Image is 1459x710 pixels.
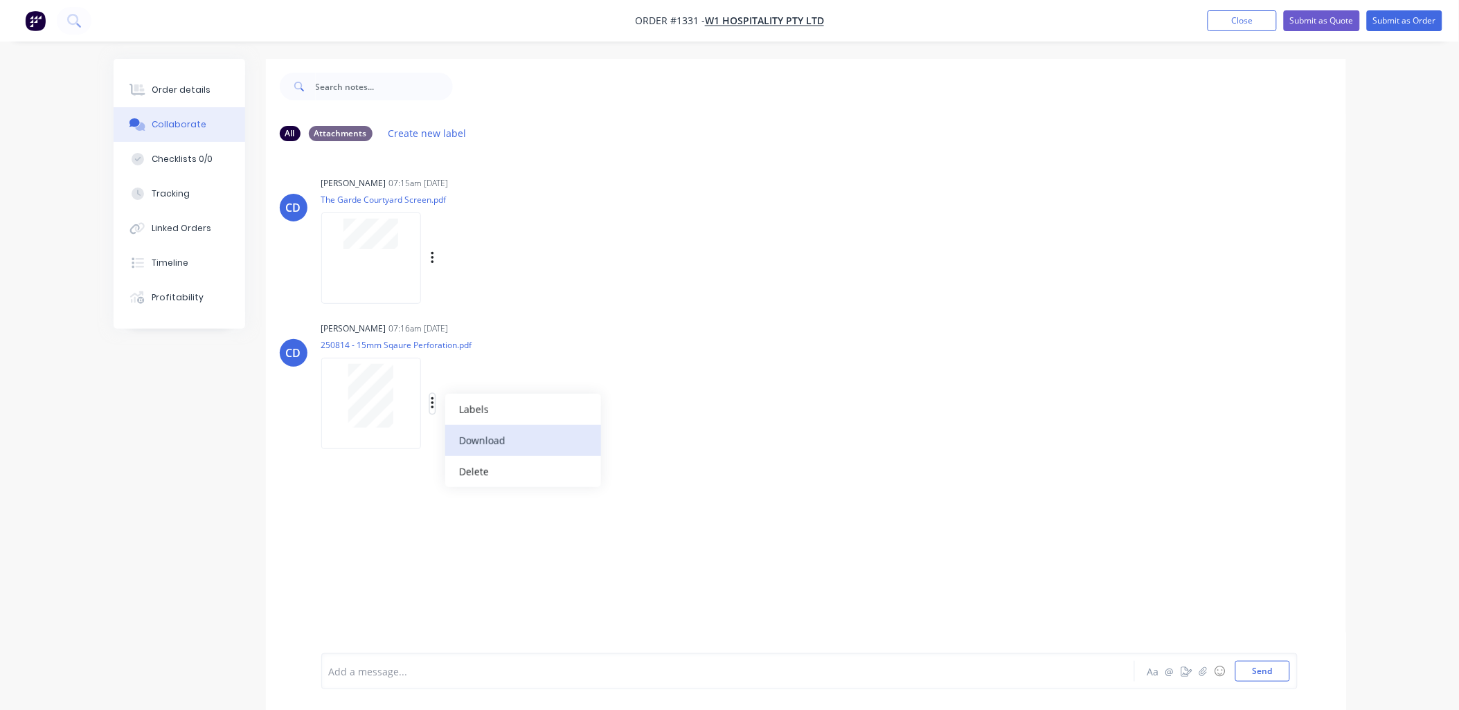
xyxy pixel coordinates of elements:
div: Profitability [152,291,204,304]
button: @ [1162,663,1179,680]
button: Create new label [381,124,474,143]
div: 07:16am [DATE] [389,322,449,335]
button: Labels [445,394,601,425]
div: Checklists 0/0 [152,153,213,165]
div: Attachments [309,126,373,141]
button: Close [1208,10,1277,31]
button: Profitability [114,280,245,315]
div: Tracking [152,188,190,200]
button: Download [445,425,601,456]
div: 07:15am [DATE] [389,177,449,190]
button: Send [1235,661,1290,682]
input: Search notes... [316,73,453,100]
button: Submit as Order [1367,10,1442,31]
button: ☺ [1212,663,1228,680]
img: Factory [25,10,46,31]
span: Order #1331 - [635,15,705,28]
div: Order details [152,84,211,96]
button: Tracking [114,176,245,211]
div: CD [286,199,301,216]
button: Order details [114,73,245,107]
button: Timeline [114,246,245,280]
div: [PERSON_NAME] [321,177,386,190]
div: [PERSON_NAME] [321,322,386,335]
button: Collaborate [114,107,245,142]
div: Linked Orders [152,222,211,235]
button: Submit as Quote [1284,10,1360,31]
div: Collaborate [152,118,206,131]
button: Delete [445,456,601,487]
p: The Garde Courtyard Screen.pdf [321,194,575,206]
a: W1 Hospitality PTY LTD [705,15,824,28]
button: Linked Orders [114,211,245,246]
button: Checklists 0/0 [114,142,245,176]
p: 250814 - 15mm Sqaure Perforation.pdf [321,339,575,351]
div: All [280,126,301,141]
div: Timeline [152,257,188,269]
button: Aa [1145,663,1162,680]
div: CD [286,345,301,361]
